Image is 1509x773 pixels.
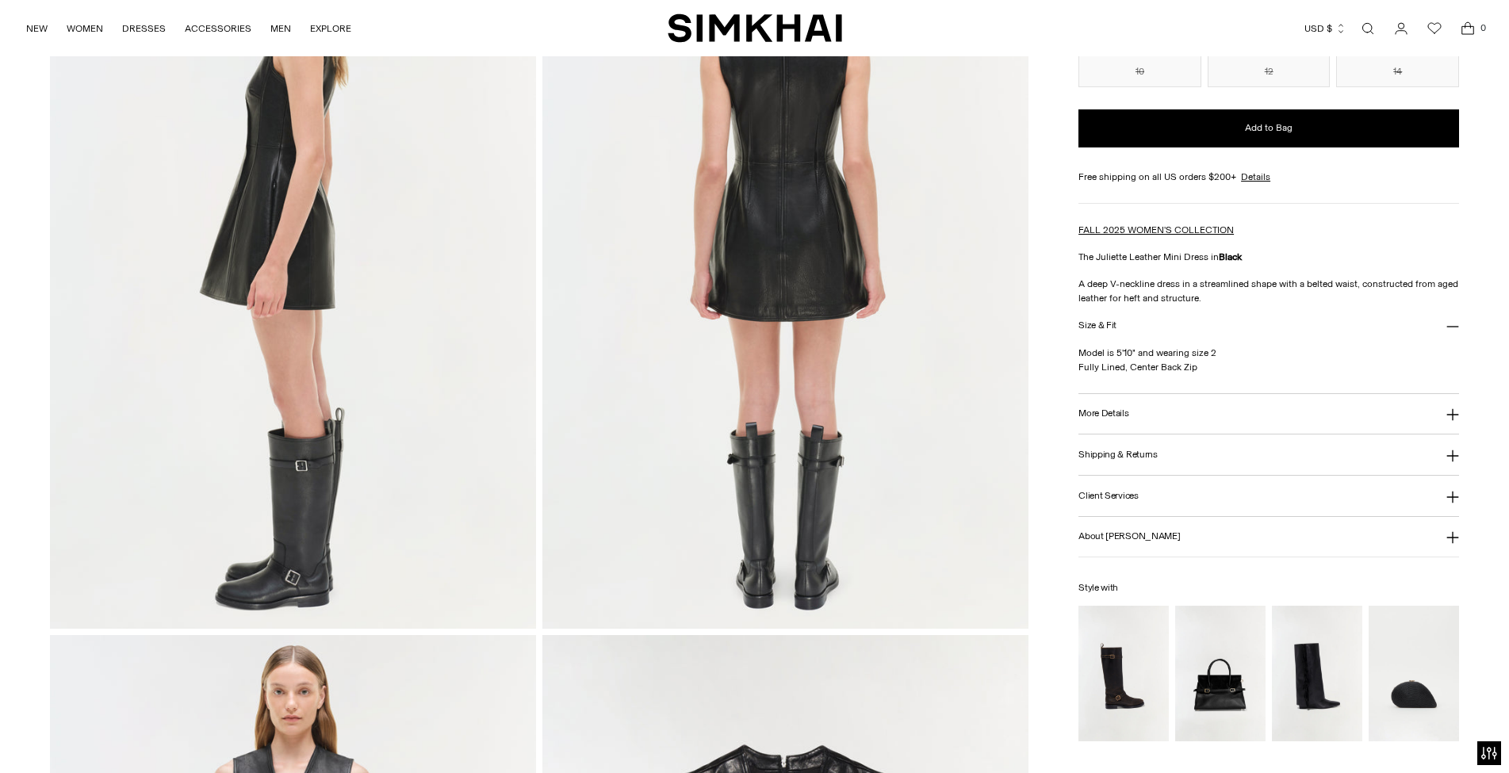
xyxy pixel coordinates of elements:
[1078,394,1459,434] button: More Details
[1175,606,1266,741] img: River Mini Suede Handle Bag
[1078,224,1234,235] a: FALL 2025 WOMEN'S COLLECTION
[1419,13,1450,44] a: Wishlist
[1078,583,1459,593] h6: Style with
[1078,491,1139,501] h3: Client Services
[1272,606,1362,741] img: Quinn Leather Fringe Boot
[1078,170,1459,184] div: Free shipping on all US orders $200+
[668,13,842,44] a: SIMKHAI
[270,11,291,46] a: MEN
[1241,170,1270,184] a: Details
[1352,13,1384,44] a: Open search modal
[1476,21,1490,35] span: 0
[67,11,103,46] a: WOMEN
[1385,13,1417,44] a: Go to the account page
[1208,55,1331,87] button: 12
[1452,13,1484,44] a: Open cart modal
[1078,320,1116,331] h3: Size & Fit
[185,11,251,46] a: ACCESSORIES
[1078,517,1459,557] button: About [PERSON_NAME]
[1078,250,1459,264] p: The Juliette Leather Mini Dress in
[310,11,351,46] a: EXPLORE
[1078,55,1201,87] button: 10
[1245,121,1293,135] span: Add to Bag
[1078,408,1128,419] h3: More Details
[1078,305,1459,346] button: Size & Fit
[1336,55,1459,87] button: 14
[122,11,166,46] a: DRESSES
[1304,11,1346,46] button: USD $
[1369,606,1459,741] img: Bridget Corded Shell Clutch
[1078,450,1158,460] h3: Shipping & Returns
[1078,476,1459,516] button: Client Services
[1078,109,1459,147] button: Add to Bag
[1219,251,1242,262] strong: Black
[1078,606,1169,741] img: Noah Moto Leather Boot
[1078,346,1459,374] p: Model is 5'10" and wearing size 2 Fully Lined, Center Back Zip
[1078,434,1459,475] button: Shipping & Returns
[1078,277,1459,305] p: A deep V-neckline dress in a streamlined shape with a belted waist, constructed from aged leather...
[26,11,48,46] a: NEW
[1078,531,1180,541] h3: About [PERSON_NAME]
